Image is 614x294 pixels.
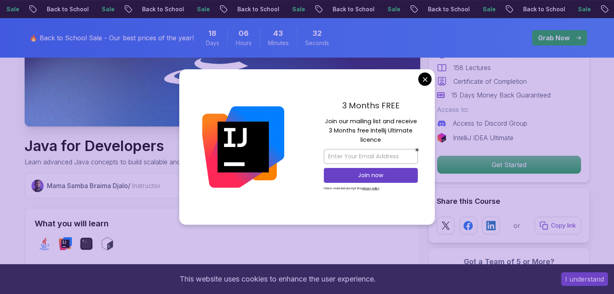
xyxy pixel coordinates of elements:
h2: What you will learn [35,218,410,229]
p: Access to: [437,105,581,114]
button: Accept cookies [561,272,608,286]
img: bash logo [101,237,114,250]
h1: Java for Developers [25,138,257,154]
span: Days [206,39,219,47]
img: intellij logo [59,237,72,250]
button: Get Started [437,155,581,174]
span: Seconds [305,39,329,47]
p: Sale [570,5,596,13]
h2: Share this Course [437,196,581,207]
p: Sale [285,5,310,13]
p: Back to School [134,5,189,13]
img: java logo [38,237,51,250]
p: 158 Lectures [453,63,491,72]
p: 15 Days Money Back Guaranteed [451,90,551,100]
p: Back to School [39,5,94,13]
div: This website uses cookies to enhance the user experience. [6,270,549,288]
span: 43 Minutes [273,28,283,39]
p: Back to School [516,5,570,13]
h3: Got a Team of 5 or More? [437,256,581,267]
span: Minutes [268,39,289,47]
span: 18 Days [208,28,216,39]
p: Sale [189,5,215,13]
img: terminal logo [80,237,93,250]
p: Grab Now [538,33,570,43]
p: Access to Discord Group [453,118,527,128]
p: Sale [380,5,406,13]
img: jetbrains logo [437,133,446,143]
p: Certificate of Completion [453,77,527,86]
p: 🔥 Back to School Sale - Our best prices of the year! [29,33,194,43]
span: 6 Hours [239,28,249,39]
span: Instructor [132,182,161,190]
span: 32 Seconds [312,28,322,39]
p: Sale [475,5,501,13]
p: Back to School [325,5,380,13]
p: Sale [94,5,120,13]
p: Back to School [420,5,475,13]
p: Back to School [230,5,285,13]
p: Copy link [551,222,576,230]
img: Nelson Djalo [31,180,44,192]
p: or [513,221,520,230]
span: Hours [236,39,251,47]
button: Copy link [534,217,581,234]
p: IntelliJ IDEA Ultimate [453,133,513,143]
p: Mama Samba Braima Djalo / [47,181,161,190]
p: Learn advanced Java concepts to build scalable and maintainable applications. [25,157,257,167]
p: Get Started [437,156,581,174]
